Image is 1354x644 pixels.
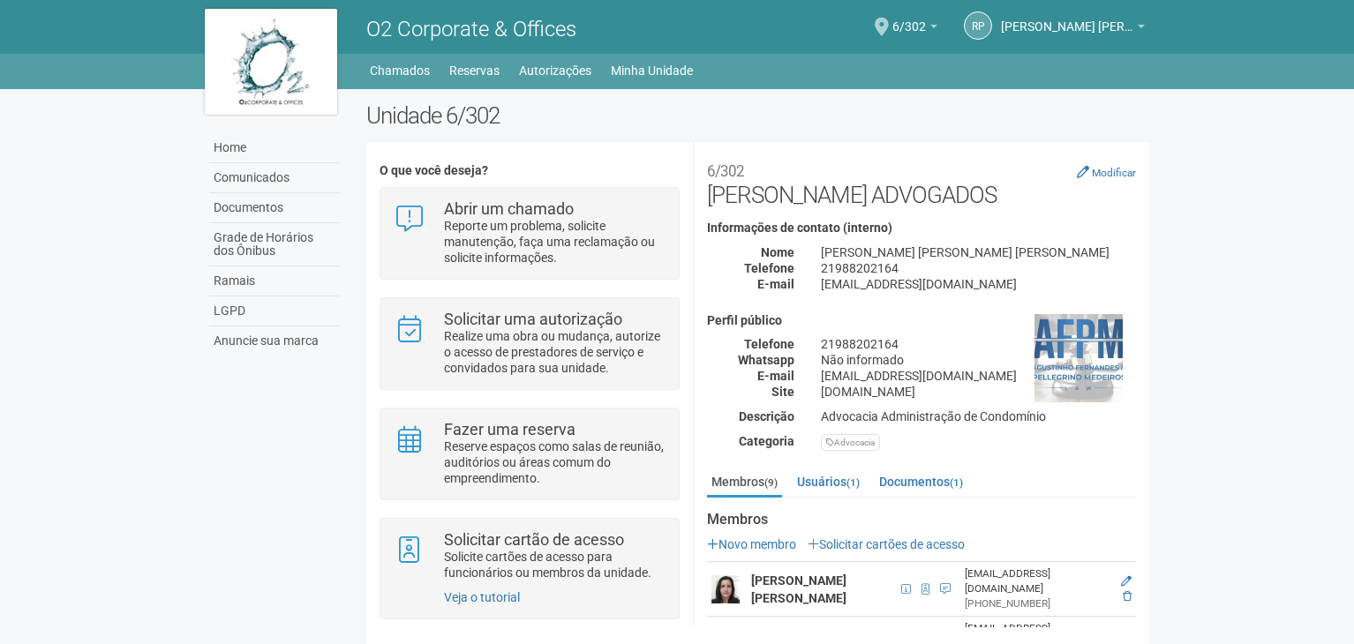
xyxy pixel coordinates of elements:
[209,193,340,223] a: Documentos
[707,155,1136,208] h2: [PERSON_NAME] ADVOGADOS
[771,385,794,399] strong: Site
[757,277,794,291] strong: E-mail
[1092,167,1136,179] small: Modificar
[892,3,926,34] span: 6/302
[444,328,666,376] p: Realize uma obra ou mudança, autorize o acesso de prestadores de serviço e convidados para sua un...
[707,512,1136,528] strong: Membros
[875,468,967,495] a: Documentos(1)
[209,133,340,163] a: Home
[707,162,744,180] small: 6/302
[444,420,575,438] strong: Fazer uma reserva
[394,311,665,376] a: Solicitar uma autorização Realize uma obra ou mudança, autorize o acesso de prestadores de serviç...
[965,566,1108,596] div: [EMAIL_ADDRESS][DOMAIN_NAME]
[965,596,1108,611] div: [PHONE_NUMBER]
[1077,165,1136,179] a: Modificar
[751,573,846,605] strong: [PERSON_NAME] [PERSON_NAME]
[793,468,864,495] a: Usuários(1)
[707,221,1136,235] h4: Informações de contato (interno)
[209,223,340,266] a: Grade de Horários dos Ônibus
[896,580,916,599] span: CPF 132.245.257-11
[366,102,1149,129] h2: Unidade 6/302
[808,336,1149,352] div: 21988202164
[739,434,794,448] strong: Categoria
[808,276,1149,292] div: [EMAIL_ADDRESS][DOMAIN_NAME]
[1034,314,1123,402] img: business.png
[757,369,794,383] strong: E-mail
[808,260,1149,276] div: 21988202164
[444,310,622,328] strong: Solicitar uma autorização
[744,337,794,351] strong: Telefone
[370,58,430,83] a: Chamados
[611,58,693,83] a: Minha Unidade
[808,537,965,551] a: Solicitar cartões de acesso
[764,476,778,489] small: (9)
[761,245,794,259] strong: Nome
[892,22,937,36] a: 6/302
[821,434,880,451] div: Advocacia
[444,218,666,266] p: Reporte um problema, solicite manutenção, faça uma reclamação ou solicite informações.
[444,549,666,580] p: Solicite cartões de acesso para funcionários ou membros da unidade.
[935,580,952,599] span: ARQUITETA
[1123,590,1132,603] a: Excluir membro
[950,476,963,489] small: (1)
[209,163,340,193] a: Comunicados
[394,532,665,580] a: Solicitar cartão de acesso Solicite cartões de acesso para funcionários ou membros da unidade.
[707,314,1136,327] h4: Perfil público
[846,476,860,489] small: (1)
[1121,575,1132,588] a: Editar membro
[209,326,340,356] a: Anuncie sua marca
[380,164,679,177] h4: O que você deseja?
[205,9,337,115] img: logo.jpg
[366,17,576,41] span: O2 Corporate & Offices
[444,590,520,604] a: Veja o tutorial
[394,201,665,266] a: Abrir um chamado Reporte um problema, solicite manutenção, faça uma reclamação ou solicite inform...
[916,580,935,599] span: Cartão de acesso ativo
[444,530,624,549] strong: Solicitar cartão de acesso
[209,296,340,326] a: LGPD
[209,266,340,296] a: Ramais
[964,11,992,40] a: RP
[808,384,1149,400] div: [DOMAIN_NAME]
[394,422,665,486] a: Fazer uma reserva Reserve espaços como salas de reunião, auditórios ou áreas comum do empreendime...
[449,58,500,83] a: Reservas
[711,575,740,603] img: user.png
[808,408,1149,424] div: Advocacia Administração de Condomínio
[707,537,796,551] a: Novo membro
[808,368,1149,384] div: [EMAIL_ADDRESS][DOMAIN_NAME]
[808,352,1149,368] div: Não informado
[444,199,574,218] strong: Abrir um chamado
[808,244,1149,260] div: [PERSON_NAME] [PERSON_NAME] [PERSON_NAME]
[444,438,666,486] p: Reserve espaços como salas de reunião, auditórios ou áreas comum do empreendimento.
[744,261,794,275] strong: Telefone
[707,468,782,498] a: Membros(9)
[1001,22,1145,36] a: [PERSON_NAME] [PERSON_NAME] [PERSON_NAME]
[519,58,591,83] a: Autorizações
[1001,3,1133,34] span: RAFAEL PELLEGRINO MEDEIROS PENNA BASTOS
[738,353,794,367] strong: Whatsapp
[739,409,794,423] strong: Descrição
